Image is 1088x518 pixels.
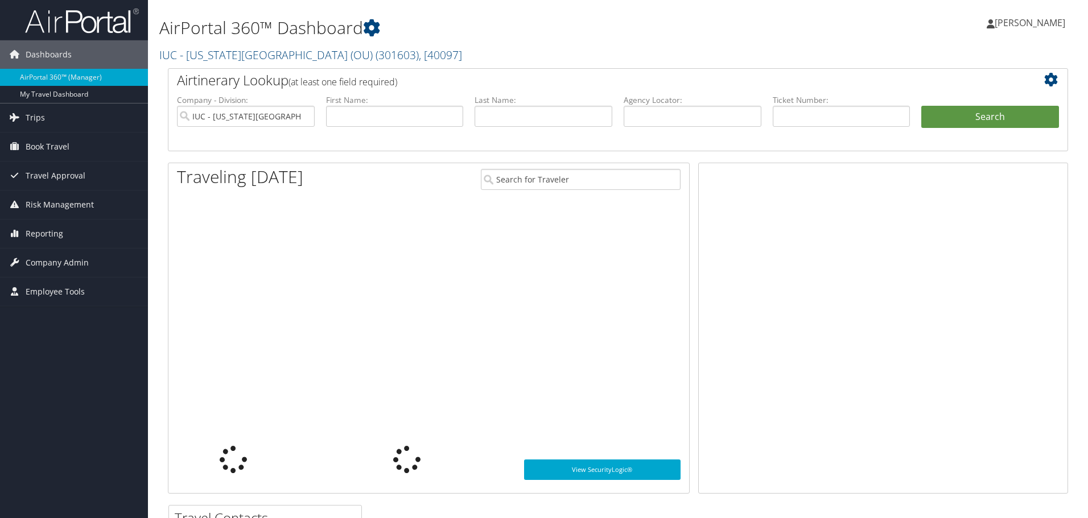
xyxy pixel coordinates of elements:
button: Search [921,106,1059,129]
label: Last Name: [475,94,612,106]
label: First Name: [326,94,464,106]
input: Search for Traveler [481,169,681,190]
span: Trips [26,103,45,132]
span: Risk Management [26,190,94,219]
h2: Airtinerary Lookup [177,71,984,90]
span: (at least one field required) [289,76,397,88]
label: Ticket Number: [773,94,910,106]
span: Travel Approval [26,161,85,190]
span: Employee Tools [26,277,85,306]
span: Book Travel [26,132,69,161]
span: Company Admin [26,248,89,277]
a: IUC - [US_STATE][GEOGRAPHIC_DATA] (OU) [159,47,462,63]
img: airportal-logo.png [25,7,139,34]
a: View SecurityLogic® [524,459,681,480]
a: [PERSON_NAME] [987,6,1077,40]
h1: AirPortal 360™ Dashboard [159,16,771,40]
span: [PERSON_NAME] [995,16,1065,29]
h1: Traveling [DATE] [177,165,303,189]
label: Company - Division: [177,94,315,106]
span: Reporting [26,219,63,248]
span: ( 301603 ) [376,47,419,63]
span: , [ 40097 ] [419,47,462,63]
span: Dashboards [26,40,72,69]
label: Agency Locator: [624,94,761,106]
